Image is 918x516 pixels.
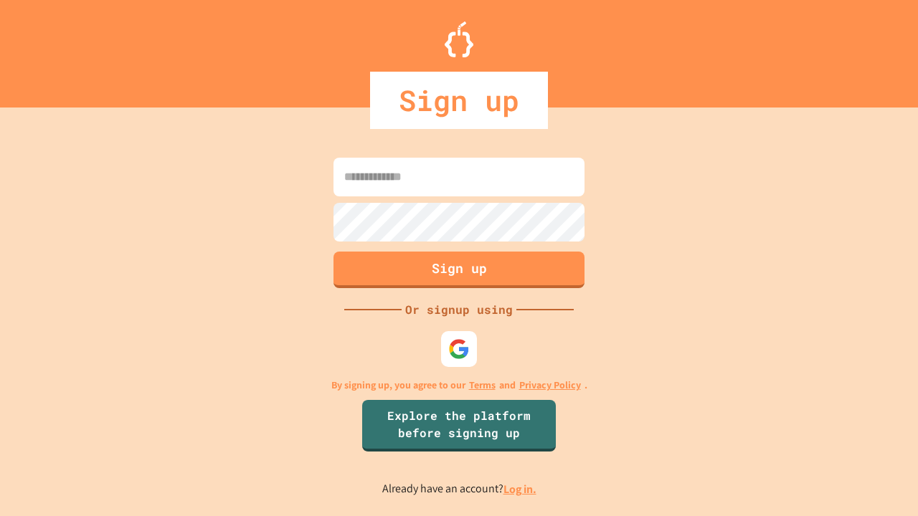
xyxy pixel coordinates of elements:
[362,400,556,451] a: Explore the platform before signing up
[370,72,548,129] div: Sign up
[503,482,536,497] a: Log in.
[331,378,587,393] p: By signing up, you agree to our and .
[382,480,536,498] p: Already have an account?
[469,378,496,393] a: Terms
[402,301,516,318] div: Or signup using
[333,252,585,288] button: Sign up
[519,378,581,393] a: Privacy Policy
[445,21,473,57] img: Logo.svg
[448,338,470,360] img: google-icon.svg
